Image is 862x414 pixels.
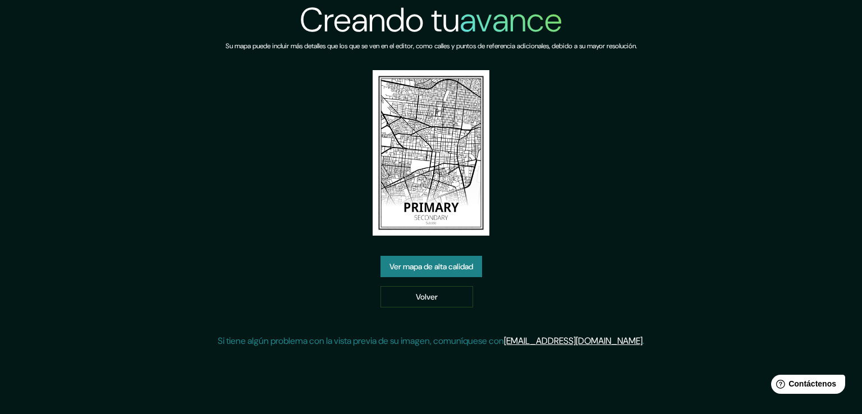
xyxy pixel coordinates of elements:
font: Volver [416,292,438,302]
font: Si tiene algún problema con la vista previa de su imagen, comuníquese con [218,335,504,347]
a: Ver mapa de alta calidad [380,256,482,277]
font: Ver mapa de alta calidad [389,261,473,272]
a: [EMAIL_ADDRESS][DOMAIN_NAME] [504,335,643,347]
font: . [643,335,644,347]
font: Su mapa puede incluir más detalles que los que se ven en el editor, como calles y puntos de refer... [226,42,637,50]
a: Volver [380,286,473,307]
img: vista previa del mapa creado [373,70,490,236]
iframe: Lanzador de widgets de ayuda [762,370,850,402]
